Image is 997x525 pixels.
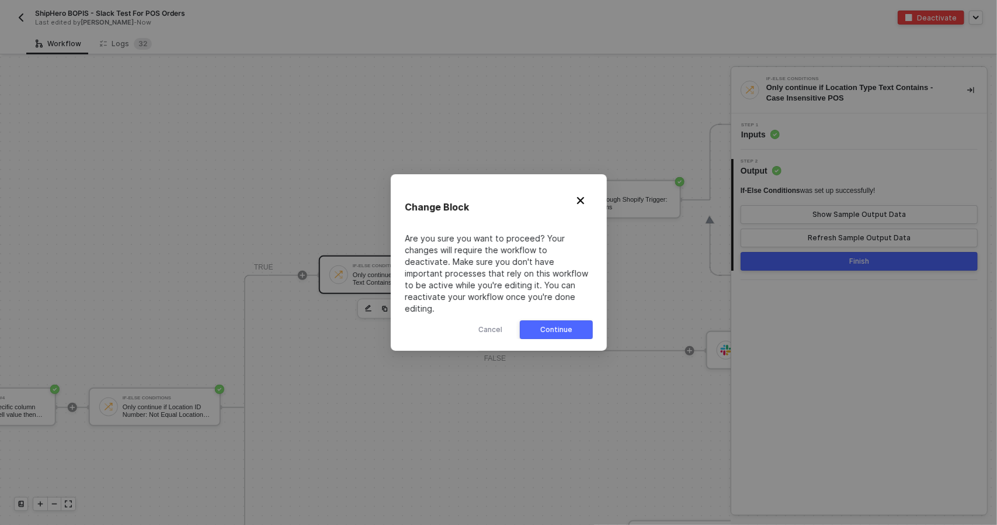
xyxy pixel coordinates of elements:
[917,13,957,23] div: Deactivate
[353,264,440,268] div: If-Else Conditions #2
[731,123,987,140] div: Step 1Inputs
[520,320,593,339] button: Continue
[741,159,781,164] span: Step 2
[564,184,597,217] button: Close
[35,8,185,18] span: ShipHero BOPIS - Slack Test For POS Orders
[254,262,273,273] div: TRUE
[471,320,509,339] button: Cancel
[741,165,781,177] span: Output
[50,385,60,394] span: icon-success-page
[721,345,731,355] img: icon
[36,39,81,49] div: Workflow
[745,85,755,95] img: integration-icon
[741,205,978,224] button: Show Sample Output Data
[583,188,671,193] div: Iterate
[353,271,440,286] div: Only continue if Location Type Text Contains - Case Insensitive POS
[299,272,306,279] span: icon-play
[35,18,472,27] div: Last edited by - Now
[812,210,906,219] div: Show Sample Output Data
[134,38,152,50] sup: 32
[334,270,344,280] img: icon
[16,13,26,22] img: back
[65,500,72,507] span: icon-expand
[123,396,210,400] div: If-Else Conditions
[741,186,800,195] span: If-Else Conditions
[766,77,942,81] div: If-Else Conditions
[967,87,974,94] span: icon-collapse-right
[478,325,502,334] div: Cancel
[365,305,372,313] img: edit-cred
[100,38,152,50] div: Logs
[138,39,143,48] span: 3
[741,252,978,271] button: Finish
[808,233,911,243] div: Refresh Sample Output Data
[741,123,780,127] span: Step 1
[69,404,76,411] span: icon-play
[741,186,876,196] div: was set up successfully!
[484,353,506,364] div: FALSE
[405,200,469,214] div: Change Block
[405,233,593,315] div: Are you sure you want to proceed? Your changes will require the workflow to deactivate. Make sure...
[143,39,147,48] span: 2
[741,129,780,140] span: Inputs
[849,257,869,266] div: Finish
[51,500,58,507] span: icon-minus
[766,82,949,103] div: Only continue if Location Type Text Contains - Case Insensitive POS
[731,159,987,271] div: Step 2Output If-Else Conditionswas set up successfully!Show Sample Output DataRefresh Sample Outp...
[905,14,912,21] img: deactivate
[103,402,114,412] img: icon
[675,177,685,186] span: icon-success-page
[540,325,572,334] div: Continue
[37,500,44,507] span: icon-play
[362,302,376,316] button: edit-cred
[898,11,964,25] button: deactivateDeactivate
[123,403,210,418] div: Only continue if Location ID Number: Not Equal Location ID
[81,18,134,26] span: [PERSON_NAME]
[14,11,28,25] button: back
[686,347,693,354] span: icon-play
[583,196,671,210] div: Loop through Shopify Trigger: Line Items
[378,302,392,316] button: copy-block
[576,196,585,205] img: close
[741,229,978,247] button: Refresh Sample Output Data
[215,385,224,394] span: icon-success-page
[381,305,388,312] img: copy-block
